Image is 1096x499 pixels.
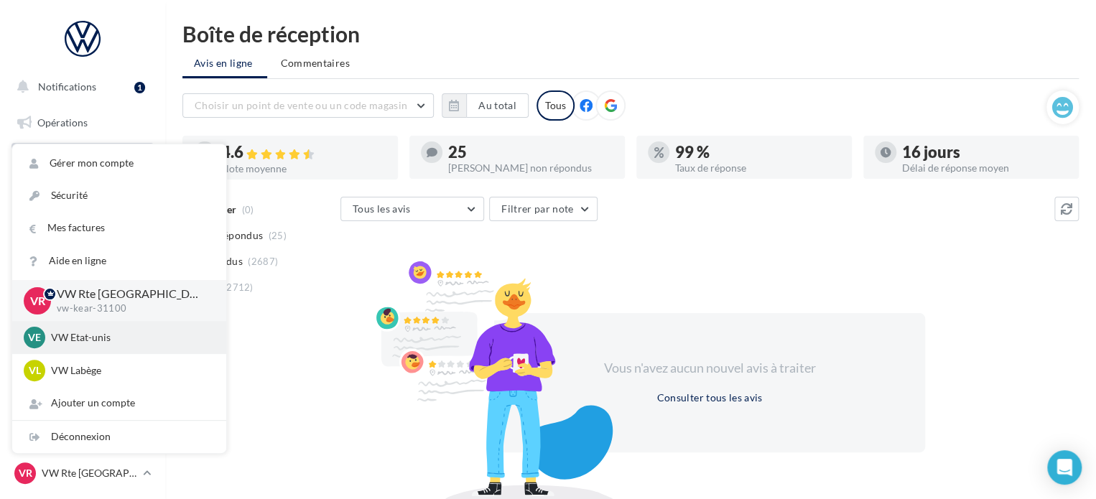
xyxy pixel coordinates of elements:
[57,286,203,302] p: VW Rte [GEOGRAPHIC_DATA]
[12,421,226,453] div: Déconnexion
[223,281,254,293] span: (2712)
[340,197,484,221] button: Tous les avis
[9,180,157,210] a: Visibilité en ligne
[448,144,613,160] div: 25
[9,216,157,246] a: Campagnes
[902,163,1067,173] div: Délai de réponse moyen
[12,245,226,277] a: Aide en ligne
[466,93,529,118] button: Au total
[12,387,226,419] div: Ajouter un compte
[353,202,411,215] span: Tous les avis
[37,116,88,129] span: Opérations
[442,93,529,118] button: Au total
[448,163,613,173] div: [PERSON_NAME] non répondus
[489,197,598,221] button: Filtrer par note
[9,108,157,138] a: Opérations
[30,292,45,309] span: VR
[281,56,350,70] span: Commentaires
[9,72,151,102] button: Notifications 1
[586,359,833,378] div: Vous n'avez aucun nouvel avis à traiter
[9,358,157,401] a: PLV et print personnalisable
[42,466,137,480] p: VW Rte [GEOGRAPHIC_DATA]
[51,363,209,378] p: VW Labège
[675,144,840,160] div: 99 %
[9,251,157,281] a: Contacts
[537,90,575,121] div: Tous
[1047,450,1082,485] div: Open Intercom Messenger
[57,302,203,315] p: vw-kear-31100
[9,143,157,174] a: Boîte de réception
[12,147,226,179] a: Gérer mon compte
[9,287,157,317] a: Médiathèque
[221,144,386,161] div: 4.6
[12,179,226,212] a: Sécurité
[182,93,434,118] button: Choisir un point de vente ou un code magasin
[248,256,278,267] span: (2687)
[221,164,386,174] div: Note moyenne
[12,212,226,244] a: Mes factures
[19,466,32,480] span: VR
[9,406,157,449] a: Campagnes DataOnDemand
[134,82,145,93] div: 1
[195,99,407,111] span: Choisir un point de vente ou un code magasin
[38,80,96,93] span: Notifications
[651,389,768,406] button: Consulter tous les avis
[182,23,1079,45] div: Boîte de réception
[9,323,157,353] a: Calendrier
[11,460,154,487] a: VR VW Rte [GEOGRAPHIC_DATA]
[269,230,287,241] span: (25)
[675,163,840,173] div: Taux de réponse
[29,363,41,378] span: VL
[902,144,1067,160] div: 16 jours
[51,330,209,345] p: VW Etat-unis
[196,228,263,243] span: Non répondus
[28,330,41,345] span: VE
